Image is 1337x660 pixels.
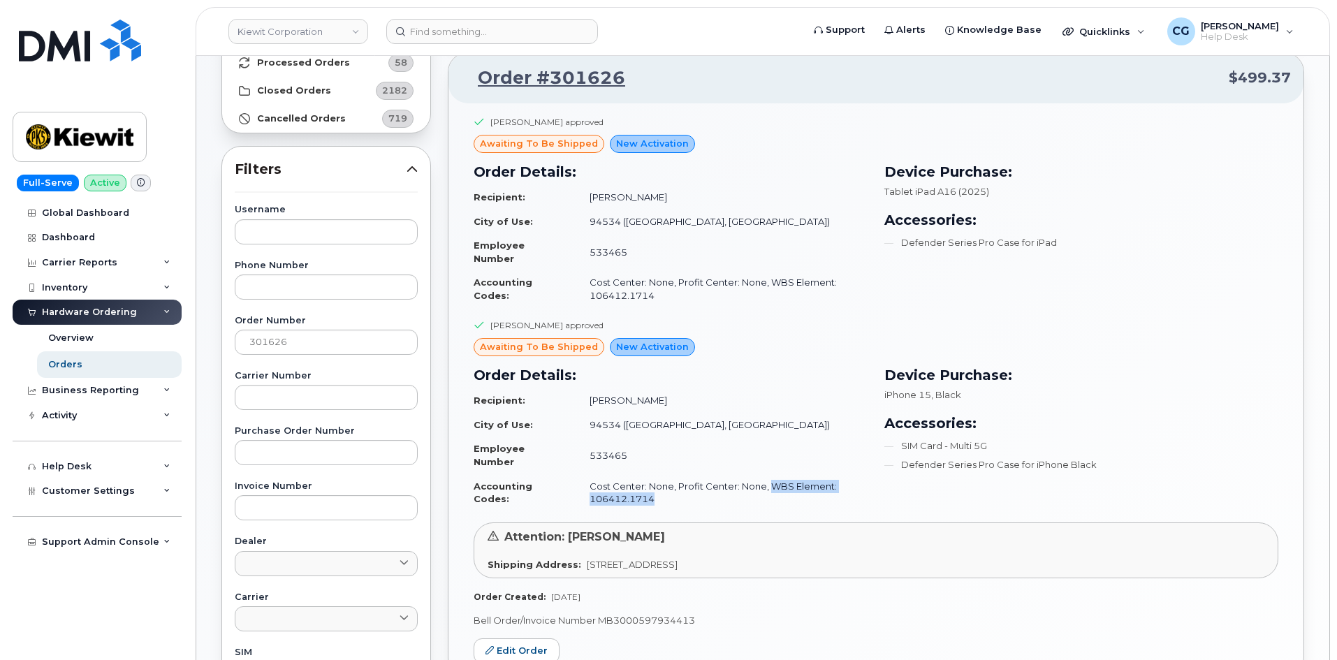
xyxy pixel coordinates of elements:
[222,49,430,77] a: Processed Orders58
[257,57,350,68] strong: Processed Orders
[931,389,961,400] span: , Black
[382,84,407,97] span: 2182
[1229,68,1291,88] span: $499.37
[474,191,525,203] strong: Recipient:
[222,105,430,133] a: Cancelled Orders719
[235,593,418,602] label: Carrier
[235,159,407,179] span: Filters
[474,443,525,467] strong: Employee Number
[884,413,1278,434] h3: Accessories:
[386,19,598,44] input: Find something...
[504,530,665,543] span: Attention: [PERSON_NAME]
[884,236,1278,249] li: Defender Series Pro Case for iPad
[461,66,625,91] a: Order #301626
[616,340,689,353] span: New Activation
[577,474,868,511] td: Cost Center: None, Profit Center: None, WBS Element: 106412.1714
[480,340,598,353] span: awaiting to be shipped
[222,77,430,105] a: Closed Orders2182
[587,559,678,570] span: [STREET_ADDRESS]
[488,559,581,570] strong: Shipping Address:
[474,161,868,182] h3: Order Details:
[616,137,689,150] span: New Activation
[1053,17,1155,45] div: Quicklinks
[577,388,868,413] td: [PERSON_NAME]
[826,23,865,37] span: Support
[884,389,931,400] span: iPhone 15
[474,481,532,505] strong: Accounting Codes:
[551,592,580,602] span: [DATE]
[577,210,868,234] td: 94534 ([GEOGRAPHIC_DATA], [GEOGRAPHIC_DATA])
[884,210,1278,230] h3: Accessories:
[1079,26,1130,37] span: Quicklinks
[577,233,868,270] td: 533465
[235,427,418,436] label: Purchase Order Number
[474,240,525,264] strong: Employee Number
[480,137,598,150] span: awaiting to be shipped
[235,316,418,325] label: Order Number
[235,261,418,270] label: Phone Number
[257,113,346,124] strong: Cancelled Orders
[1201,20,1279,31] span: [PERSON_NAME]
[474,614,1278,627] p: Bell Order/Invoice Number MB3000597934413
[935,16,1051,44] a: Knowledge Base
[257,85,331,96] strong: Closed Orders
[577,185,868,210] td: [PERSON_NAME]
[577,270,868,307] td: Cost Center: None, Profit Center: None, WBS Element: 106412.1714
[235,648,418,657] label: SIM
[474,419,533,430] strong: City of Use:
[490,319,604,331] div: [PERSON_NAME] approved
[1201,31,1279,43] span: Help Desk
[395,56,407,69] span: 58
[474,365,868,386] h3: Order Details:
[474,592,546,602] strong: Order Created:
[1276,599,1327,650] iframe: Messenger Launcher
[957,23,1042,37] span: Knowledge Base
[577,437,868,474] td: 533465
[235,372,418,381] label: Carrier Number
[884,161,1278,182] h3: Device Purchase:
[388,112,407,125] span: 719
[474,216,533,227] strong: City of Use:
[884,186,989,197] span: Tablet iPad A16 (2025)
[577,413,868,437] td: 94534 ([GEOGRAPHIC_DATA], [GEOGRAPHIC_DATA])
[235,537,418,546] label: Dealer
[474,277,532,301] strong: Accounting Codes:
[228,19,368,44] a: Kiewit Corporation
[235,205,418,214] label: Username
[884,439,1278,453] li: SIM Card - Multi 5G
[875,16,935,44] a: Alerts
[884,458,1278,471] li: Defender Series Pro Case for iPhone Black
[490,116,604,128] div: [PERSON_NAME] approved
[804,16,875,44] a: Support
[235,482,418,491] label: Invoice Number
[474,395,525,406] strong: Recipient:
[896,23,926,37] span: Alerts
[1172,23,1190,40] span: CG
[884,365,1278,386] h3: Device Purchase:
[1157,17,1303,45] div: Cindy Gornick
